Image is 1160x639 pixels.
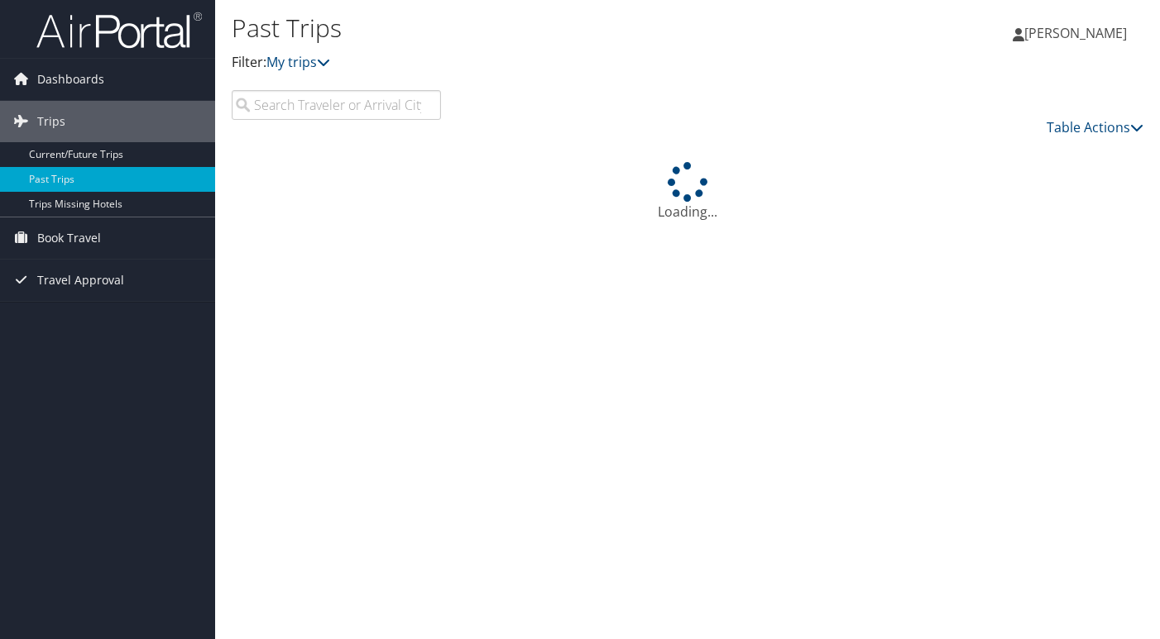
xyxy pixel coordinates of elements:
[37,217,101,259] span: Book Travel
[37,59,104,100] span: Dashboards
[232,90,441,120] input: Search Traveler or Arrival City
[1013,8,1143,58] a: [PERSON_NAME]
[37,260,124,301] span: Travel Approval
[232,162,1143,222] div: Loading...
[232,11,840,45] h1: Past Trips
[266,53,330,71] a: My trips
[37,101,65,142] span: Trips
[232,52,840,74] p: Filter:
[1047,118,1143,136] a: Table Actions
[36,11,202,50] img: airportal-logo.png
[1024,24,1127,42] span: [PERSON_NAME]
